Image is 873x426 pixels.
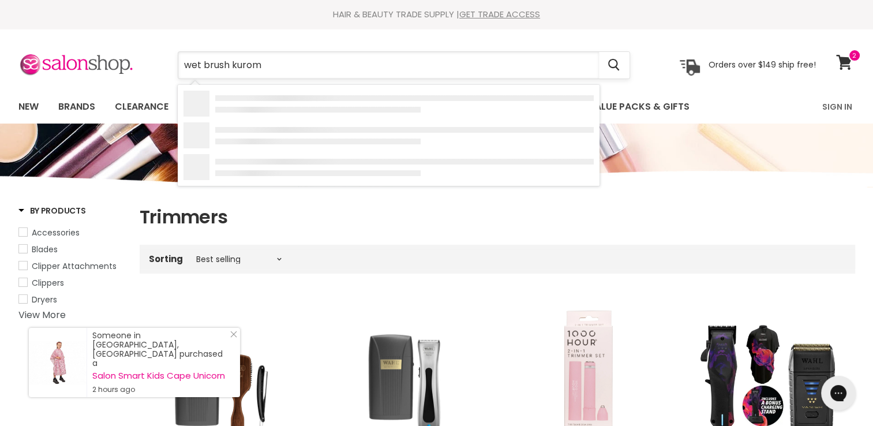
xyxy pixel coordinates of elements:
[50,95,104,119] a: Brands
[226,331,237,342] a: Close Notification
[32,260,117,272] span: Clipper Attachments
[32,227,80,238] span: Accessories
[580,95,698,119] a: Value Packs & Gifts
[92,371,228,380] a: Salon Smart Kids Cape Unicorn
[32,294,57,305] span: Dryers
[32,244,58,255] span: Blades
[10,95,47,119] a: New
[178,51,630,79] form: Product
[18,260,125,272] a: Clipper Attachments
[18,243,125,256] a: Blades
[149,254,183,264] label: Sorting
[230,331,237,338] svg: Close Icon
[92,385,228,394] small: 2 hours ago
[18,226,125,239] a: Accessories
[4,90,870,124] nav: Main
[178,52,599,79] input: Search
[18,276,125,289] a: Clippers
[4,9,870,20] div: HAIR & BEAUTY TRADE SUPPLY |
[709,59,816,70] p: Orders over $149 ship free!
[18,308,66,322] a: View More
[815,95,859,119] a: Sign In
[18,205,86,216] h3: By Products
[140,205,855,229] h1: Trimmers
[29,328,87,397] a: Visit product page
[10,90,757,124] ul: Main menu
[459,8,540,20] a: GET TRADE ACCESS
[599,52,630,79] button: Search
[18,293,125,306] a: Dryers
[815,372,861,414] iframe: Gorgias live chat messenger
[32,277,64,289] span: Clippers
[106,95,177,119] a: Clearance
[92,331,228,394] div: Someone in [GEOGRAPHIC_DATA], [GEOGRAPHIC_DATA] purchased a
